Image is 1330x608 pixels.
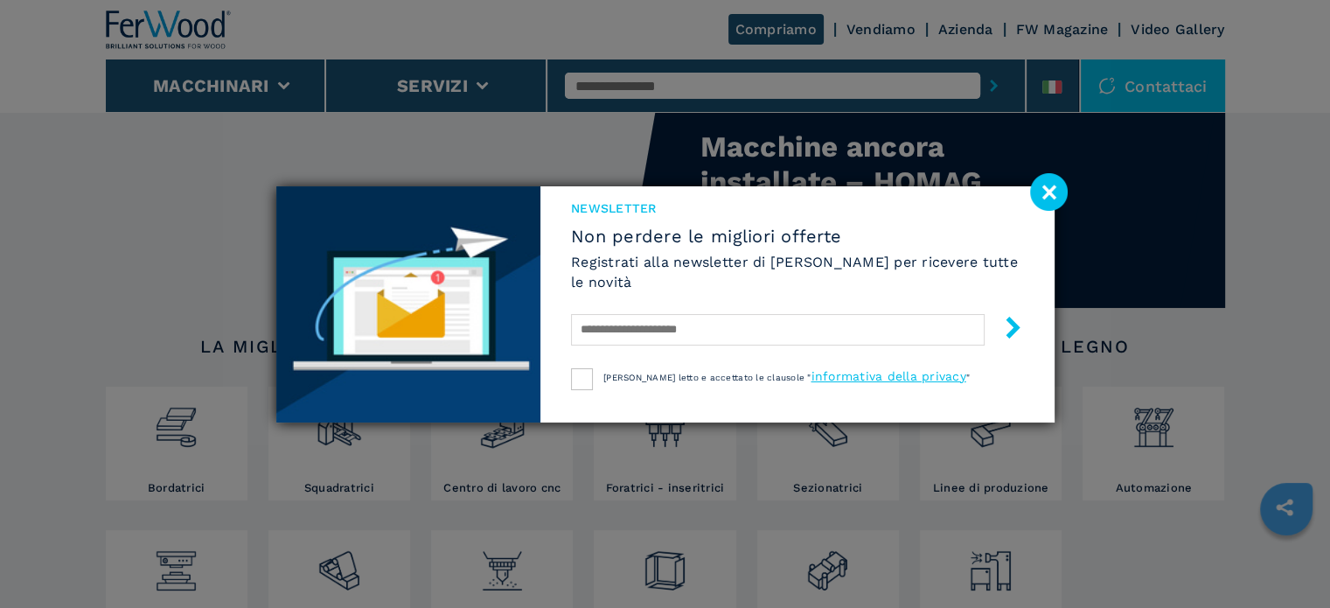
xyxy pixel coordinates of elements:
[985,310,1024,351] button: submit-button
[603,373,811,382] span: [PERSON_NAME] letto e accettato le clausole "
[966,373,970,382] span: "
[571,199,1023,217] span: NEWSLETTER
[571,226,1023,247] span: Non perdere le migliori offerte
[276,186,541,423] img: Newsletter image
[571,252,1023,292] h6: Registrati alla newsletter di [PERSON_NAME] per ricevere tutte le novità
[811,369,965,383] a: informativa della privacy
